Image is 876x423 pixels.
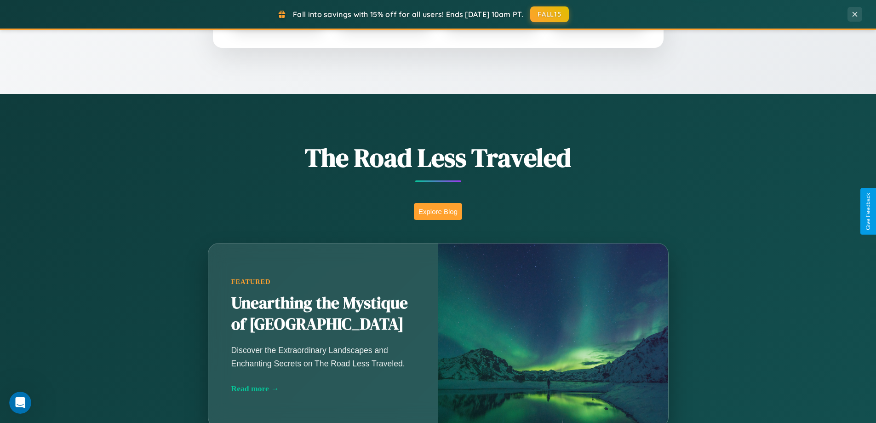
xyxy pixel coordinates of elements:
span: Fall into savings with 15% off for all users! Ends [DATE] 10am PT. [293,10,523,19]
h1: The Road Less Traveled [162,140,714,175]
div: Featured [231,278,415,286]
div: Give Feedback [865,193,871,230]
button: FALL15 [530,6,569,22]
p: Discover the Extraordinary Landscapes and Enchanting Secrets on The Road Less Traveled. [231,344,415,370]
button: Explore Blog [414,203,462,220]
h2: Unearthing the Mystique of [GEOGRAPHIC_DATA] [231,293,415,335]
iframe: Intercom live chat [9,392,31,414]
div: Read more → [231,384,415,394]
